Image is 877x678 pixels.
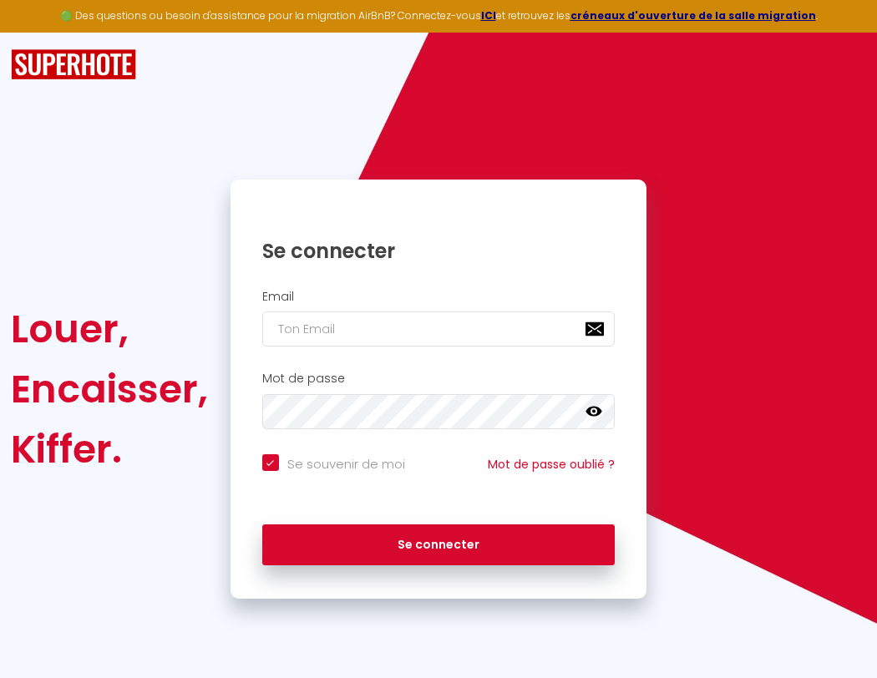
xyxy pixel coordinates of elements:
[262,372,616,386] h2: Mot de passe
[11,359,208,419] div: Encaisser,
[11,299,208,359] div: Louer,
[11,419,208,479] div: Kiffer.
[262,311,616,347] input: Ton Email
[570,8,816,23] a: créneaux d'ouverture de la salle migration
[262,524,616,566] button: Se connecter
[262,290,616,304] h2: Email
[488,456,615,473] a: Mot de passe oublié ?
[11,49,136,80] img: SuperHote logo
[262,238,616,264] h1: Se connecter
[481,8,496,23] a: ICI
